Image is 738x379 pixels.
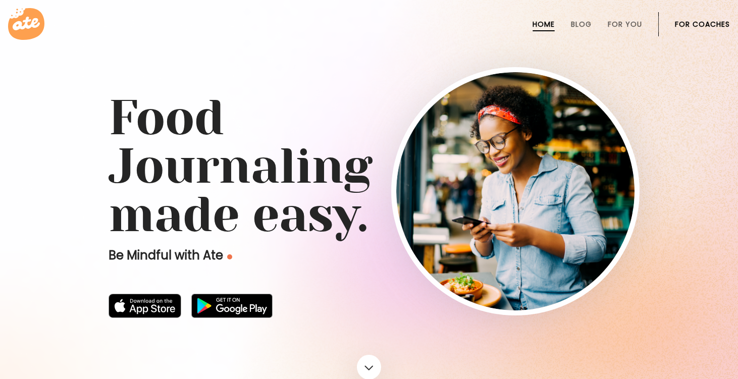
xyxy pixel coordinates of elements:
[396,72,635,310] img: home-hero-img-rounded.png
[571,20,592,28] a: Blog
[109,294,181,318] img: badge-download-apple.svg
[533,20,555,28] a: Home
[109,247,391,263] p: Be Mindful with Ate
[109,94,629,239] h1: Food Journaling made easy.
[191,294,273,318] img: badge-download-google.png
[675,20,730,28] a: For Coaches
[608,20,642,28] a: For You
